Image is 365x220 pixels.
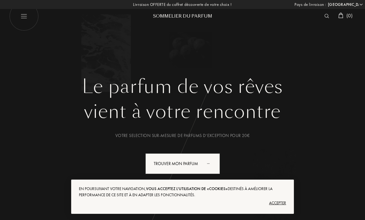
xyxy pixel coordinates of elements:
div: animation [205,157,217,169]
a: Trouver mon parfumanimation [141,153,225,174]
img: cart_white.svg [338,13,343,18]
div: En poursuivant votre navigation, destinés à améliorer la performance de ce site et à en adapter l... [79,186,286,198]
div: Sommelier du Parfum [145,13,220,19]
span: ( 0 ) [346,12,353,19]
div: Votre selection sur-mesure de parfums d’exception pour 20€ [14,132,351,139]
div: Accepter [79,198,286,208]
div: Trouver mon parfum [145,153,220,174]
span: vous acceptez l'utilisation de «cookies» [146,186,228,191]
img: burger_white.png [9,2,39,31]
span: Pays de livraison : [294,2,326,8]
h1: Le parfum de vos rêves [14,76,351,98]
div: vient à votre rencontre [14,98,351,126]
img: search_icn_white.svg [324,14,329,18]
